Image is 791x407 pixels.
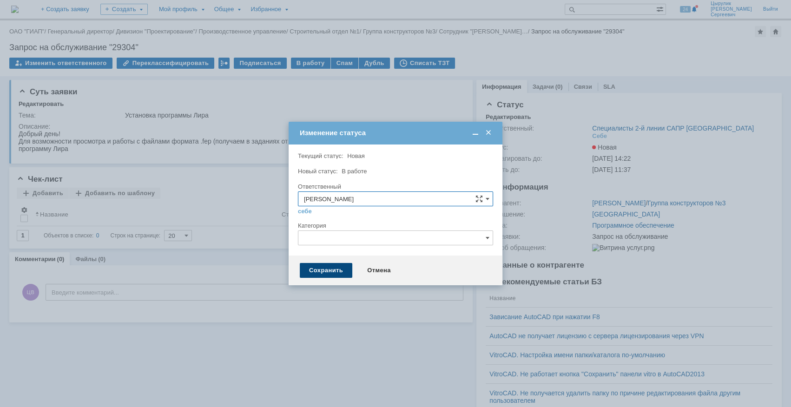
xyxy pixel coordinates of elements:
a: себе [298,208,312,215]
label: Новый статус: [298,168,338,175]
div: Категория [298,223,491,229]
span: Свернуть (Ctrl + M) [471,129,480,137]
span: В работе [342,168,367,175]
span: Закрыть [484,129,493,137]
span: Новая [347,152,365,159]
div: Ответственный [298,184,491,190]
div: Изменение статуса [300,129,493,137]
span: Сложная форма [475,195,483,203]
label: Текущий статус: [298,152,343,159]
